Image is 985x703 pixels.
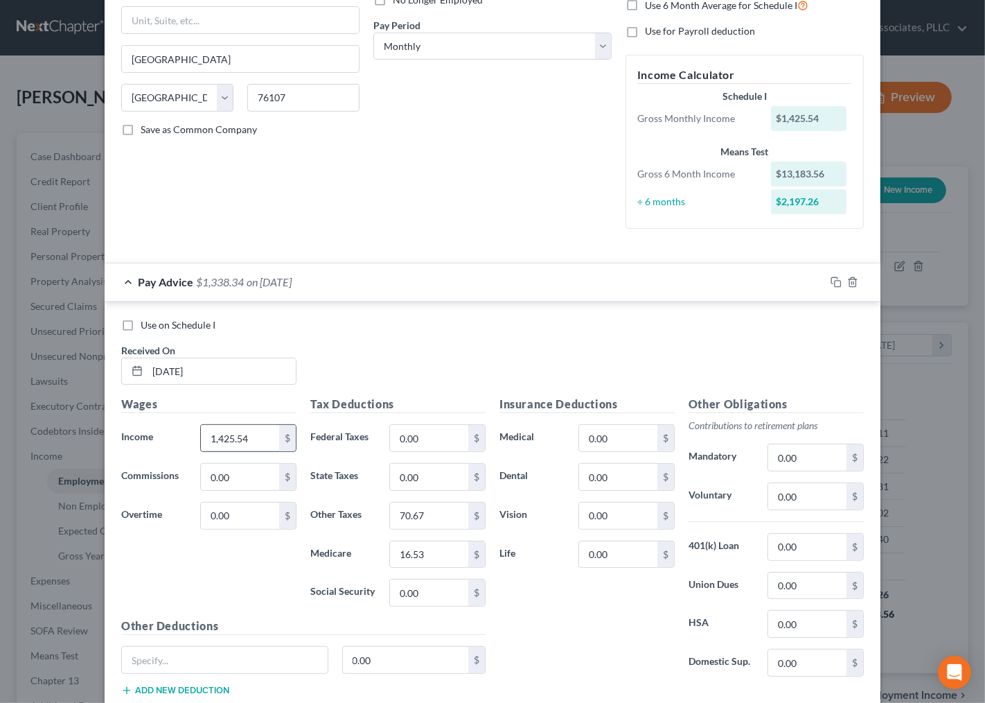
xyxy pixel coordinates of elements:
[114,463,193,491] label: Commissions
[390,503,468,529] input: 0.00
[303,424,382,452] label: Federal Taxes
[637,89,852,103] div: Schedule I
[468,541,485,568] div: $
[682,610,761,638] label: HSA
[768,444,846,471] input: 0.00
[303,502,382,530] label: Other Taxes
[303,463,382,491] label: State Taxes
[768,483,846,510] input: 0.00
[141,319,215,331] span: Use on Schedule I
[138,275,193,288] span: Pay Advice
[938,656,971,689] div: Open Intercom Messenger
[468,425,485,451] div: $
[247,84,360,112] input: Enter zip...
[579,541,657,568] input: 0.00
[579,425,657,451] input: 0.00
[114,502,193,530] label: Overtime
[771,162,847,186] div: $13,183.56
[492,463,571,491] label: Dental
[122,647,328,673] input: Specify...
[771,189,847,214] div: $2,197.26
[141,123,257,135] span: Save as Common Company
[492,502,571,530] label: Vision
[846,650,863,676] div: $
[201,503,279,529] input: 0.00
[468,580,485,606] div: $
[121,431,153,442] span: Income
[121,618,486,635] h5: Other Deductions
[121,345,175,356] span: Received On
[768,650,846,676] input: 0.00
[682,444,761,471] label: Mandatory
[689,419,864,433] p: Contributions to retirement plans
[303,579,382,607] label: Social Security
[343,647,469,673] input: 0.00
[122,46,359,72] input: Enter city...
[121,396,296,413] h5: Wages
[121,685,229,696] button: Add new deduction
[846,611,863,637] div: $
[657,503,674,529] div: $
[689,396,864,413] h5: Other Obligations
[637,67,852,84] h5: Income Calculator
[657,464,674,490] div: $
[279,503,296,529] div: $
[846,534,863,560] div: $
[630,167,764,181] div: Gross 6 Month Income
[846,573,863,599] div: $
[499,396,675,413] h5: Insurance Deductions
[390,425,468,451] input: 0.00
[247,275,292,288] span: on [DATE]
[630,195,764,209] div: ÷ 6 months
[279,425,296,451] div: $
[768,611,846,637] input: 0.00
[122,7,359,33] input: Unit, Suite, etc...
[630,112,764,125] div: Gross Monthly Income
[468,647,485,673] div: $
[492,541,571,569] label: Life
[196,275,244,288] span: $1,338.34
[373,19,420,31] span: Pay Period
[645,25,755,37] span: Use for Payroll deduction
[657,541,674,568] div: $
[771,106,847,131] div: $1,425.54
[201,464,279,490] input: 0.00
[279,464,296,490] div: $
[468,464,485,490] div: $
[846,483,863,510] div: $
[303,541,382,569] label: Medicare
[682,649,761,677] label: Domestic Sup.
[768,573,846,599] input: 0.00
[637,145,852,159] div: Means Test
[682,483,761,510] label: Voluntary
[468,503,485,529] div: $
[579,503,657,529] input: 0.00
[492,424,571,452] label: Medical
[390,541,468,568] input: 0.00
[768,534,846,560] input: 0.00
[310,396,486,413] h5: Tax Deductions
[682,533,761,561] label: 401(k) Loan
[148,358,296,385] input: MM/DD/YYYY
[201,425,279,451] input: 0.00
[846,444,863,471] div: $
[682,572,761,600] label: Union Dues
[390,580,468,606] input: 0.00
[579,464,657,490] input: 0.00
[390,464,468,490] input: 0.00
[657,425,674,451] div: $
